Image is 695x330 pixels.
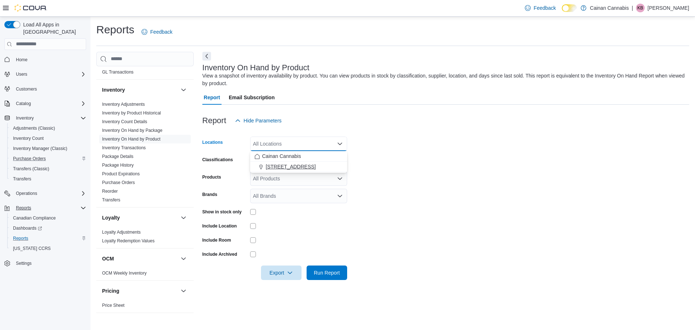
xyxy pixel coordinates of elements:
[1,54,89,65] button: Home
[1,188,89,199] button: Operations
[102,154,134,159] span: Package Details
[202,72,686,87] div: View a snapshot of inventory availability by product. You can view products in stock by classific...
[10,214,59,222] a: Canadian Compliance
[202,237,231,243] label: Include Room
[10,154,49,163] a: Purchase Orders
[96,100,194,207] div: Inventory
[102,270,147,276] span: OCM Weekly Inventory
[202,52,211,60] button: Next
[16,191,37,196] span: Operations
[632,4,633,12] p: |
[648,4,689,12] p: [PERSON_NAME]
[202,139,223,145] label: Locations
[13,85,40,93] a: Customers
[10,144,70,153] a: Inventory Manager (Classic)
[179,287,188,295] button: Pricing
[13,204,34,212] button: Reports
[7,164,89,174] button: Transfers (Classic)
[10,134,86,143] span: Inventory Count
[20,21,86,35] span: Load All Apps in [GEOGRAPHIC_DATA]
[13,99,34,108] button: Catalog
[13,259,34,268] a: Settings
[16,205,31,211] span: Reports
[102,180,135,185] a: Purchase Orders
[102,137,160,142] a: Inventory On Hand by Product
[1,84,89,94] button: Customers
[7,143,89,154] button: Inventory Manager (Classic)
[102,197,120,203] span: Transfers
[636,4,645,12] div: Kimberly Blake
[102,145,146,150] a: Inventory Transactions
[637,4,643,12] span: KB
[307,266,347,280] button: Run Report
[102,110,161,116] a: Inventory by Product Historical
[102,287,119,295] h3: Pricing
[202,223,237,229] label: Include Location
[16,86,37,92] span: Customers
[102,136,160,142] span: Inventory On Hand by Product
[337,193,343,199] button: Open list of options
[1,99,89,109] button: Catalog
[96,301,194,313] div: Pricing
[179,85,188,94] button: Inventory
[13,70,30,79] button: Users
[10,164,86,173] span: Transfers (Classic)
[202,63,309,72] h3: Inventory On Hand by Product
[13,125,55,131] span: Adjustments (Classic)
[102,145,146,151] span: Inventory Transactions
[13,114,86,122] span: Inventory
[102,171,140,176] a: Product Expirations
[1,113,89,123] button: Inventory
[10,224,86,233] span: Dashboards
[13,204,86,212] span: Reports
[102,303,125,308] a: Price Sheet
[102,70,134,75] a: GL Transactions
[250,151,347,172] div: Choose from the following options
[1,258,89,268] button: Settings
[16,101,31,106] span: Catalog
[4,51,86,288] nav: Complex example
[202,157,233,163] label: Classifications
[13,215,56,221] span: Canadian Compliance
[13,259,86,268] span: Settings
[102,119,147,124] a: Inventory Count Details
[7,133,89,143] button: Inventory Count
[10,175,86,183] span: Transfers
[262,153,301,160] span: Cainan Cannabis
[202,174,221,180] label: Products
[13,55,30,64] a: Home
[102,162,134,168] span: Package History
[10,124,58,133] a: Adjustments (Classic)
[102,255,178,262] button: OCM
[13,189,86,198] span: Operations
[102,128,163,133] span: Inventory On Hand by Package
[250,162,347,172] button: [STREET_ADDRESS]
[10,134,47,143] a: Inventory Count
[562,4,577,12] input: Dark Mode
[102,86,178,93] button: Inventory
[10,214,86,222] span: Canadian Compliance
[102,229,141,235] span: Loyalty Adjustments
[202,192,217,197] label: Brands
[102,128,163,133] a: Inventory On Hand by Package
[265,266,297,280] span: Export
[96,228,194,248] div: Loyalty
[102,180,135,185] span: Purchase Orders
[244,117,282,124] span: Hide Parameters
[261,266,302,280] button: Export
[14,4,47,12] img: Cova
[102,102,145,107] a: Inventory Adjustments
[1,203,89,213] button: Reports
[16,260,31,266] span: Settings
[16,71,27,77] span: Users
[10,124,86,133] span: Adjustments (Classic)
[7,233,89,243] button: Reports
[7,123,89,133] button: Adjustments (Classic)
[179,213,188,222] button: Loyalty
[150,28,172,35] span: Feedback
[7,154,89,164] button: Purchase Orders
